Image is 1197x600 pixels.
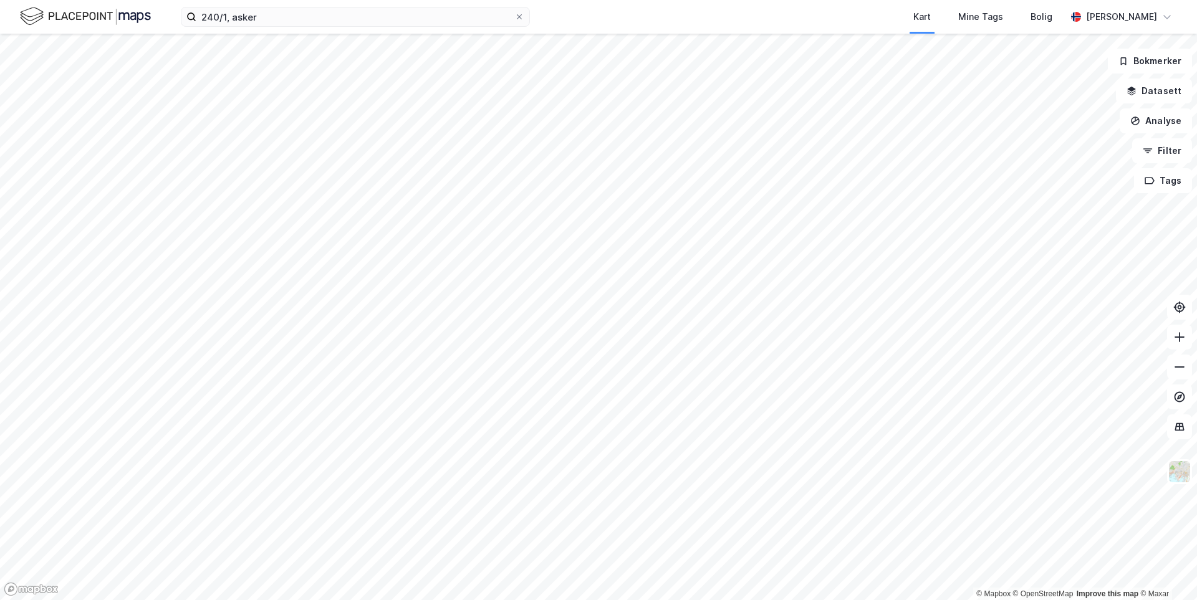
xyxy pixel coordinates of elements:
img: logo.f888ab2527a4732fd821a326f86c7f29.svg [20,6,151,27]
button: Bokmerker [1108,49,1192,74]
img: Z [1168,460,1191,483]
a: OpenStreetMap [1013,589,1074,598]
div: Mine Tags [958,9,1003,24]
a: Improve this map [1077,589,1138,598]
button: Datasett [1116,79,1192,103]
a: Mapbox homepage [4,582,59,596]
div: Kontrollprogram for chat [1135,540,1197,600]
button: Filter [1132,138,1192,163]
button: Tags [1134,168,1192,193]
a: Mapbox [976,589,1011,598]
div: [PERSON_NAME] [1086,9,1157,24]
input: Søk på adresse, matrikkel, gårdeiere, leietakere eller personer [196,7,514,26]
iframe: Chat Widget [1135,540,1197,600]
button: Analyse [1120,108,1192,133]
div: Kart [913,9,931,24]
div: Bolig [1031,9,1052,24]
